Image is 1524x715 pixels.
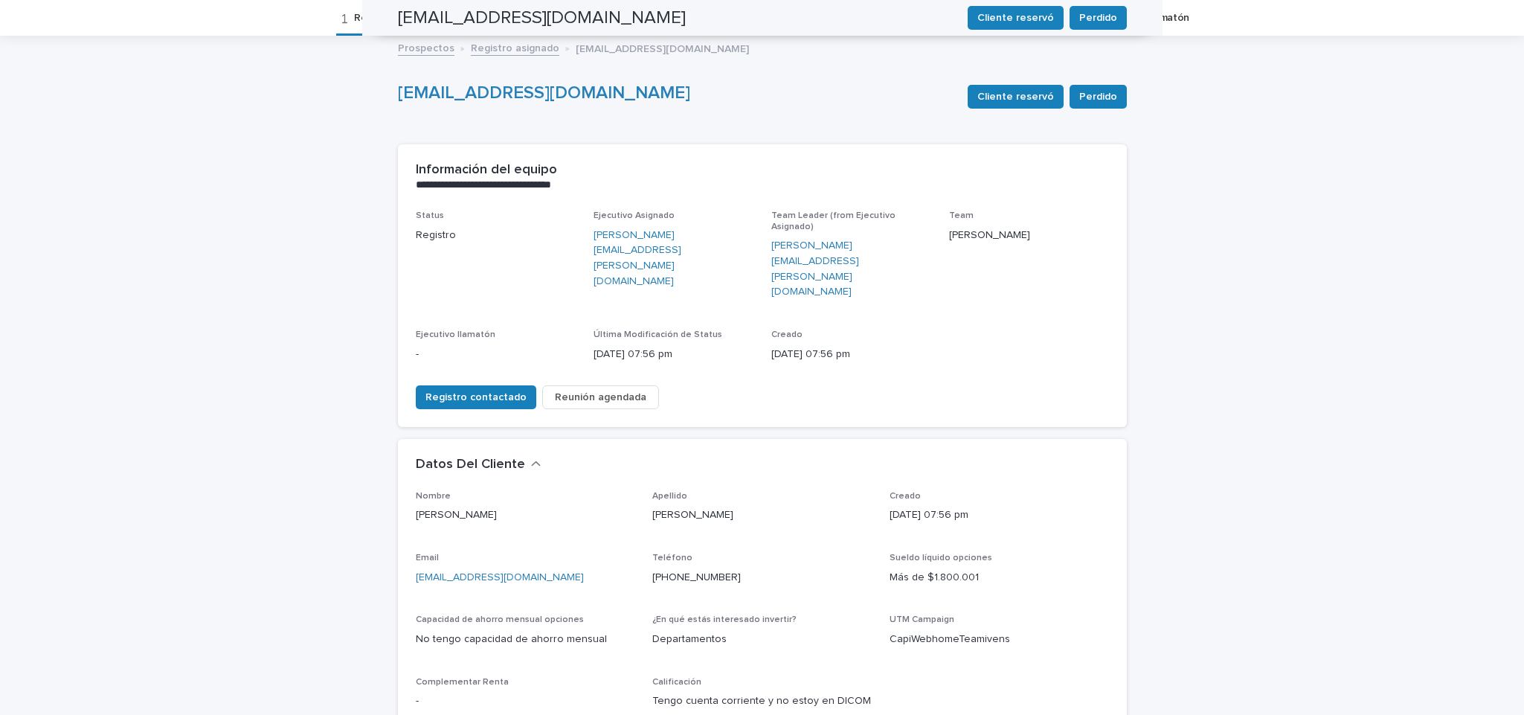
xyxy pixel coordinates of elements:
[890,507,1109,523] p: [DATE] 07:56 pm
[416,572,584,583] a: [EMAIL_ADDRESS][DOMAIN_NAME]
[416,554,439,562] span: Email
[542,385,659,409] button: Reunión agendada
[652,492,687,501] span: Apellido
[576,39,749,56] p: [EMAIL_ADDRESS][DOMAIN_NAME]
[398,84,690,102] a: [EMAIL_ADDRESS][DOMAIN_NAME]
[977,89,1054,104] span: Cliente reservó
[652,554,692,562] span: Teléfono
[771,330,803,339] span: Creado
[398,39,454,56] a: Prospectos
[949,228,1109,243] p: [PERSON_NAME]
[1147,1,1190,36] a: Llamatón
[968,85,1064,109] button: Cliente reservó
[771,211,896,231] span: Team Leader (from Ejecutivo Asignado)
[471,39,559,56] a: Registro asignado
[416,347,576,362] p: -
[354,1,439,36] a: Registro asignado
[949,211,974,220] span: Team
[771,347,931,362] p: [DATE] 07:56 pm
[555,390,646,405] span: Reunión agendada
[416,492,451,501] span: Nombre
[416,678,509,687] span: Complementar Renta
[594,211,675,220] span: Ejecutivo Asignado
[890,632,1109,647] p: CapiWebhomeTeamivens
[652,678,701,687] span: Calificación
[416,211,444,220] span: Status
[771,238,931,300] a: [PERSON_NAME][EMAIL_ADDRESS][PERSON_NAME][DOMAIN_NAME]
[594,228,753,289] a: [PERSON_NAME][EMAIL_ADDRESS][PERSON_NAME][DOMAIN_NAME]
[890,492,921,501] span: Creado
[416,457,541,473] button: Datos Del Cliente
[416,632,635,647] p: No tengo capacidad de ahorro mensual
[890,615,954,624] span: UTM Campaign
[890,554,992,562] span: Sueldo líquido opciones
[1070,85,1127,109] button: Perdido
[652,507,872,523] p: [PERSON_NAME]
[594,347,753,362] p: [DATE] 07:56 pm
[652,693,872,709] p: Tengo cuenta corriente y no estoy en DICOM
[416,385,536,409] button: Registro contactado
[652,572,741,583] a: [PHONE_NUMBER]
[416,162,557,179] h2: Información del equipo
[890,570,1109,586] p: Más de $1.800.001
[594,330,722,339] span: Última Modificación de Status
[652,615,797,624] span: ¿En qué estás interesado invertir?
[416,693,635,709] p: -
[1079,89,1117,104] span: Perdido
[416,507,635,523] p: [PERSON_NAME]
[425,390,527,405] span: Registro contactado
[652,632,872,647] p: Departamentos
[416,330,495,339] span: Ejecutivo llamatón
[416,615,584,624] span: Capacidad de ahorro mensual opciones
[416,457,525,473] h2: Datos Del Cliente
[416,228,576,243] p: Registro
